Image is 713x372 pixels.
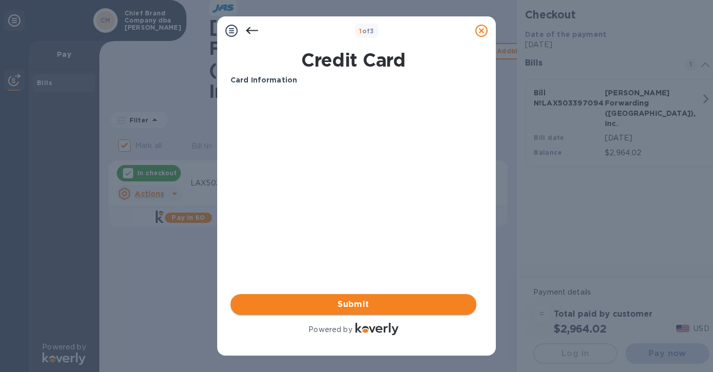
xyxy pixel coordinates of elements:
button: Submit [230,294,476,315]
span: 1 [359,27,362,35]
img: Logo [355,323,399,335]
b: Card Information [230,76,297,84]
b: of 3 [359,27,374,35]
iframe: Your browser does not support iframes [230,94,476,247]
h1: Credit Card [226,49,480,71]
span: Submit [239,298,468,311]
p: Powered by [308,324,352,335]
